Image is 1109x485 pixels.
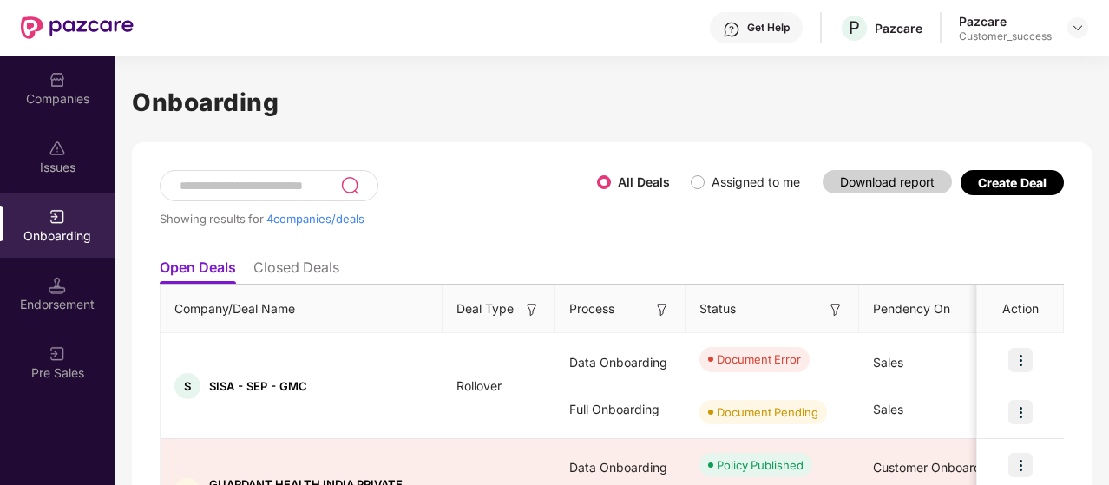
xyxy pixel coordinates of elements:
[873,402,903,416] span: Sales
[132,83,1092,121] h1: Onboarding
[618,174,670,189] label: All Deals
[49,208,66,226] img: svg+xml;base64,PHN2ZyB3aWR0aD0iMjAiIGhlaWdodD0iMjAiIHZpZXdCb3g9IjAgMCAyMCAyMCIgZmlsbD0ibm9uZSIgeG...
[827,301,844,318] img: svg+xml;base64,PHN2ZyB3aWR0aD0iMTYiIGhlaWdodD0iMTYiIHZpZXdCb3g9IjAgMCAxNiAxNiIgZmlsbD0ibm9uZSIgeG...
[160,259,236,284] li: Open Deals
[174,373,200,399] div: S
[266,212,364,226] span: 4 companies/deals
[160,212,597,226] div: Showing results for
[717,403,818,421] div: Document Pending
[209,379,307,393] span: SISA - SEP - GMC
[873,355,903,370] span: Sales
[49,345,66,363] img: svg+xml;base64,PHN2ZyB3aWR0aD0iMjAiIGhlaWdodD0iMjAiIHZpZXdCb3g9IjAgMCAyMCAyMCIgZmlsbD0ibm9uZSIgeG...
[747,21,790,35] div: Get Help
[875,20,922,36] div: Pazcare
[49,140,66,157] img: svg+xml;base64,PHN2ZyBpZD0iSXNzdWVzX2Rpc2FibGVkIiB4bWxucz0iaHR0cDovL3d3dy53My5vcmcvMjAwMC9zdmciIH...
[1008,348,1033,372] img: icon
[653,301,671,318] img: svg+xml;base64,PHN2ZyB3aWR0aD0iMTYiIGhlaWdodD0iMTYiIHZpZXdCb3g9IjAgMCAxNiAxNiIgZmlsbD0ibm9uZSIgeG...
[49,71,66,88] img: svg+xml;base64,PHN2ZyBpZD0iQ29tcGFuaWVzIiB4bWxucz0iaHR0cDovL3d3dy53My5vcmcvMjAwMC9zdmciIHdpZHRoPS...
[977,285,1064,333] th: Action
[161,285,443,333] th: Company/Deal Name
[873,460,999,475] span: Customer Onboarding
[717,456,804,474] div: Policy Published
[523,301,541,318] img: svg+xml;base64,PHN2ZyB3aWR0aD0iMTYiIGhlaWdodD0iMTYiIHZpZXdCb3g9IjAgMCAxNiAxNiIgZmlsbD0ibm9uZSIgeG...
[1071,21,1085,35] img: svg+xml;base64,PHN2ZyBpZD0iRHJvcGRvd24tMzJ4MzIiIHhtbG5zPSJodHRwOi8vd3d3LnczLm9yZy8yMDAwL3N2ZyIgd2...
[1008,400,1033,424] img: icon
[849,17,860,38] span: P
[253,259,339,284] li: Closed Deals
[569,299,614,318] span: Process
[555,386,686,433] div: Full Onboarding
[723,21,740,38] img: svg+xml;base64,PHN2ZyBpZD0iSGVscC0zMngzMiIgeG1sbnM9Imh0dHA6Ly93d3cudzMub3JnLzIwMDAvc3ZnIiB3aWR0aD...
[959,29,1052,43] div: Customer_success
[456,299,514,318] span: Deal Type
[873,299,950,318] span: Pendency On
[712,174,800,189] label: Assigned to me
[699,299,736,318] span: Status
[1008,453,1033,477] img: icon
[717,351,801,368] div: Document Error
[340,175,360,196] img: svg+xml;base64,PHN2ZyB3aWR0aD0iMjQiIGhlaWdodD0iMjUiIHZpZXdCb3g9IjAgMCAyNCAyNSIgZmlsbD0ibm9uZSIgeG...
[443,378,515,393] span: Rollover
[978,175,1047,190] div: Create Deal
[49,277,66,294] img: svg+xml;base64,PHN2ZyB3aWR0aD0iMTQuNSIgaGVpZ2h0PSIxNC41IiB2aWV3Qm94PSIwIDAgMTYgMTYiIGZpbGw9Im5vbm...
[823,170,952,193] button: Download report
[21,16,134,39] img: New Pazcare Logo
[555,339,686,386] div: Data Onboarding
[959,13,1052,29] div: Pazcare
